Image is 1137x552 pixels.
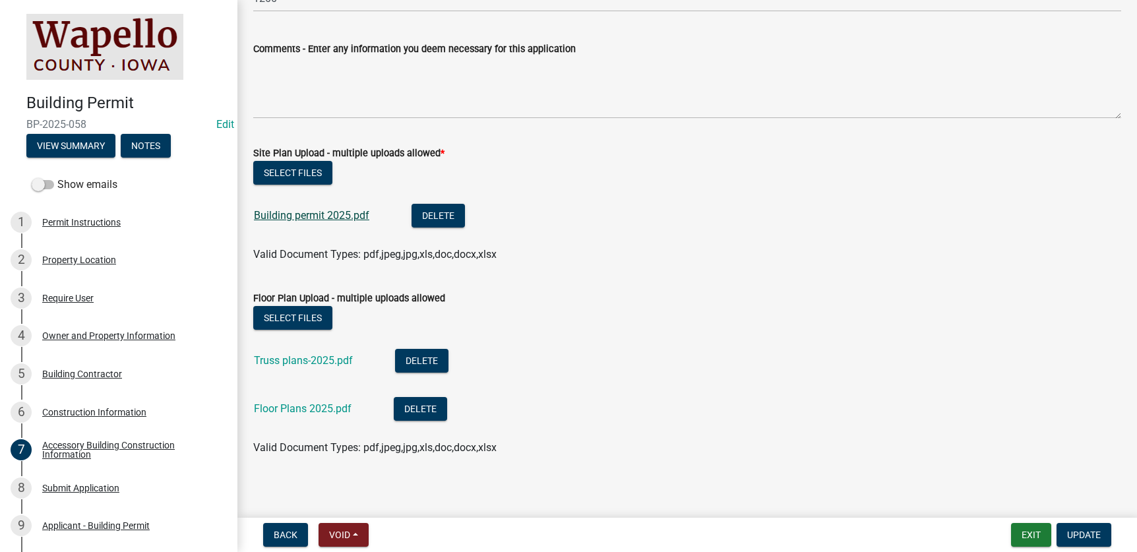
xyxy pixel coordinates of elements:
div: Construction Information [42,408,146,417]
div: Property Location [42,255,116,264]
span: BP-2025-058 [26,118,211,131]
label: Comments - Enter any information you deem necessary for this application [253,45,576,54]
button: Exit [1011,523,1051,547]
button: Delete [395,349,448,373]
span: Valid Document Types: pdf,jpeg,jpg,xls,doc,docx,xlsx [253,441,497,454]
h4: Building Permit [26,94,227,113]
button: Void [319,523,369,547]
div: 9 [11,515,32,536]
div: 4 [11,325,32,346]
button: Delete [412,204,465,228]
div: Building Contractor [42,369,122,379]
a: Floor Plans 2025.pdf [254,402,352,415]
wm-modal-confirm: Edit Application Number [216,118,234,131]
div: 3 [11,288,32,309]
button: View Summary [26,134,115,158]
div: Submit Application [42,483,119,493]
wm-modal-confirm: Delete Document [394,404,447,416]
button: Delete [394,397,447,421]
button: Notes [121,134,171,158]
div: Applicant - Building Permit [42,521,150,530]
div: Require User [42,293,94,303]
div: 2 [11,249,32,270]
wm-modal-confirm: Delete Document [412,210,465,223]
span: Valid Document Types: pdf,jpeg,jpg,xls,doc,docx,xlsx [253,248,497,261]
button: Select files [253,161,332,185]
wm-modal-confirm: Summary [26,141,115,152]
div: Permit Instructions [42,218,121,227]
div: 1 [11,212,32,233]
img: Wapello County, Iowa [26,14,183,80]
wm-modal-confirm: Delete Document [395,355,448,368]
div: 8 [11,477,32,499]
a: Building permit 2025.pdf [254,209,369,222]
div: 6 [11,402,32,423]
label: Site Plan Upload - multiple uploads allowed [253,149,445,158]
button: Update [1057,523,1111,547]
span: Back [274,530,297,540]
div: Accessory Building Construction Information [42,441,216,459]
a: Truss plans-2025.pdf [254,354,353,367]
label: Floor Plan Upload - multiple uploads allowed [253,294,445,303]
div: 7 [11,439,32,460]
a: Edit [216,118,234,131]
div: 5 [11,363,32,384]
label: Show emails [32,177,117,193]
div: Owner and Property Information [42,331,175,340]
button: Select files [253,306,332,330]
wm-modal-confirm: Notes [121,141,171,152]
span: Void [329,530,350,540]
span: Update [1067,530,1101,540]
button: Back [263,523,308,547]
